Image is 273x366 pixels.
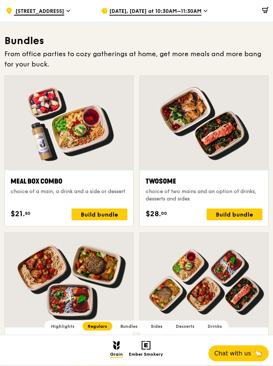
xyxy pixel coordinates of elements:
span: [DATE], [DATE] at 10:30AM–11:30AM [109,8,201,16]
span: 50 [25,211,30,217]
div: From office parties to cozy gatherings at home, get more meals and more bang for your buck. [4,49,269,70]
span: Ember Smokery [129,352,163,358]
span: Grain [110,352,123,358]
h3: Bundles [4,35,269,48]
div: Meal Box Combo [11,177,127,187]
div: choice of two mains and an option of drinks, desserts and sides [146,188,262,203]
span: $28. [146,209,161,220]
span: 🦙 [254,349,263,358]
img: Ember Smokery mobile logo [142,341,150,350]
img: Grain mobile logo [113,341,120,350]
div: Fivesome [146,334,262,344]
span: Chat with us [214,349,251,358]
div: Threesome [11,334,127,344]
div: Build bundle [72,209,127,221]
button: Chat with us🦙 [208,345,269,362]
div: Build bundle [207,209,262,221]
span: 00 [161,211,167,217]
div: choice of a main, a drink and a side or dessert [11,188,127,196]
span: $21. [11,209,25,220]
div: Twosome [146,177,262,187]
